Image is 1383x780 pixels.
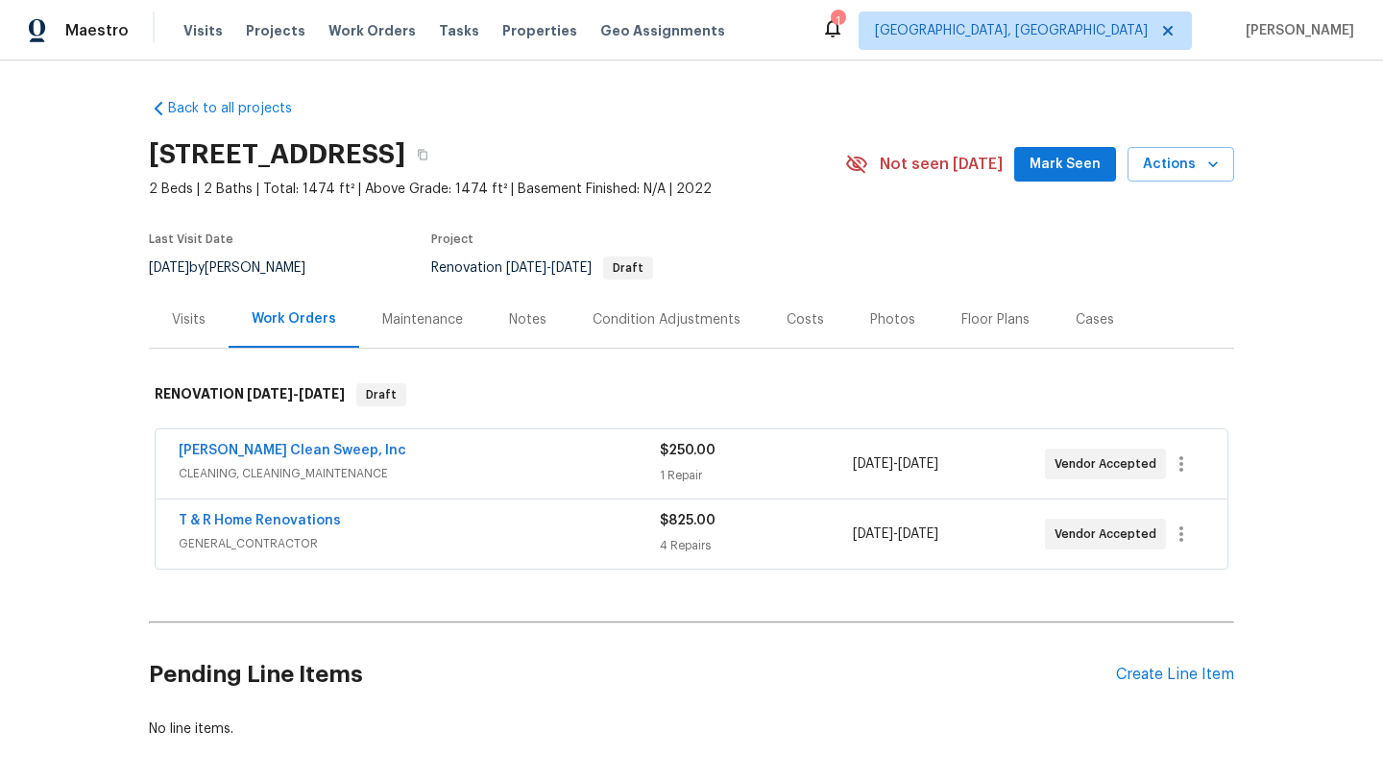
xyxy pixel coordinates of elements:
[431,261,653,275] span: Renovation
[853,457,893,471] span: [DATE]
[431,233,473,245] span: Project
[660,536,852,555] div: 4 Repairs
[1076,310,1114,329] div: Cases
[149,261,189,275] span: [DATE]
[853,524,938,544] span: -
[149,180,845,199] span: 2 Beds | 2 Baths | Total: 1474 ft² | Above Grade: 1474 ft² | Basement Finished: N/A | 2022
[509,310,546,329] div: Notes
[600,21,725,40] span: Geo Assignments
[1143,153,1219,177] span: Actions
[382,310,463,329] div: Maintenance
[149,145,405,164] h2: [STREET_ADDRESS]
[853,527,893,541] span: [DATE]
[179,514,341,527] a: T & R Home Renovations
[506,261,546,275] span: [DATE]
[1055,454,1164,474] span: Vendor Accepted
[252,309,336,329] div: Work Orders
[172,310,206,329] div: Visits
[179,534,660,553] span: GENERAL_CONTRACTOR
[155,383,345,406] h6: RENOVATION
[551,261,592,275] span: [DATE]
[605,262,651,274] span: Draft
[1055,524,1164,544] span: Vendor Accepted
[247,387,345,401] span: -
[405,137,440,172] button: Copy Address
[660,514,716,527] span: $825.00
[149,719,1234,739] div: No line items.
[183,21,223,40] span: Visits
[502,21,577,40] span: Properties
[358,385,404,404] span: Draft
[179,444,406,457] a: [PERSON_NAME] Clean Sweep, Inc
[1128,147,1234,183] button: Actions
[246,21,305,40] span: Projects
[787,310,824,329] div: Costs
[247,387,293,401] span: [DATE]
[299,387,345,401] span: [DATE]
[328,21,416,40] span: Work Orders
[179,464,660,483] span: CLEANING, CLEANING_MAINTENANCE
[149,99,333,118] a: Back to all projects
[898,527,938,541] span: [DATE]
[898,457,938,471] span: [DATE]
[149,630,1116,719] h2: Pending Line Items
[439,24,479,37] span: Tasks
[149,233,233,245] span: Last Visit Date
[870,310,915,329] div: Photos
[149,256,328,280] div: by [PERSON_NAME]
[660,444,716,457] span: $250.00
[875,21,1148,40] span: [GEOGRAPHIC_DATA], [GEOGRAPHIC_DATA]
[1116,666,1234,684] div: Create Line Item
[65,21,129,40] span: Maestro
[506,261,592,275] span: -
[853,454,938,474] span: -
[831,12,844,31] div: 1
[1030,153,1101,177] span: Mark Seen
[593,310,740,329] div: Condition Adjustments
[1238,21,1354,40] span: [PERSON_NAME]
[961,310,1030,329] div: Floor Plans
[1014,147,1116,183] button: Mark Seen
[149,364,1234,426] div: RENOVATION [DATE]-[DATE]Draft
[660,466,852,485] div: 1 Repair
[880,155,1003,174] span: Not seen [DATE]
